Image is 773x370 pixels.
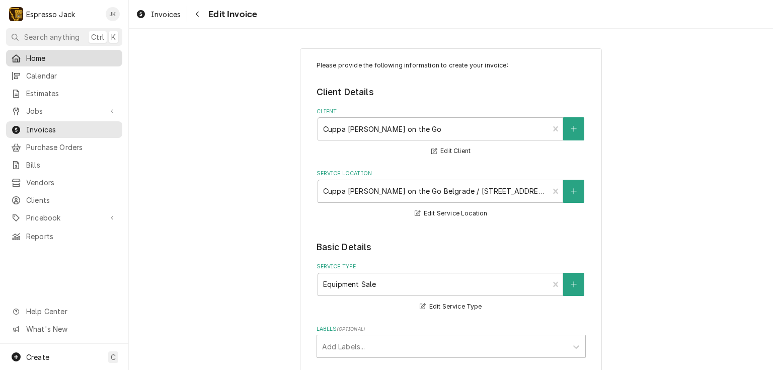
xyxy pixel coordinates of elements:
[26,9,75,20] div: Espresso Jack
[6,174,122,191] a: Vendors
[132,6,185,23] a: Invoices
[26,124,117,135] span: Invoices
[571,281,577,288] svg: Create New Service
[571,125,577,132] svg: Create New Client
[205,8,257,21] span: Edit Invoice
[317,263,586,271] label: Service Type
[6,121,122,138] a: Invoices
[6,157,122,173] a: Bills
[26,106,102,116] span: Jobs
[9,7,23,21] div: E
[26,306,116,317] span: Help Center
[317,61,586,70] p: Please provide the following information to create your invoice:
[413,207,489,220] button: Edit Service Location
[317,170,586,219] div: Service Location
[6,303,122,320] a: Go to Help Center
[9,7,23,21] div: Espresso Jack's Avatar
[151,9,181,20] span: Invoices
[26,177,117,188] span: Vendors
[26,160,117,170] span: Bills
[6,228,122,245] a: Reports
[6,139,122,156] a: Purchase Orders
[26,53,117,63] span: Home
[26,195,117,205] span: Clients
[6,28,122,46] button: Search anythingCtrlK
[317,108,586,116] label: Client
[6,192,122,208] a: Clients
[106,7,120,21] div: JK
[6,85,122,102] a: Estimates
[6,209,122,226] a: Go to Pricebook
[337,326,365,332] span: ( optional )
[111,352,116,362] span: C
[26,70,117,81] span: Calendar
[6,50,122,66] a: Home
[189,6,205,22] button: Navigate back
[6,103,122,119] a: Go to Jobs
[317,241,586,254] legend: Basic Details
[563,117,584,140] button: Create New Client
[26,353,49,361] span: Create
[317,170,586,178] label: Service Location
[26,88,117,99] span: Estimates
[26,212,102,223] span: Pricebook
[571,188,577,195] svg: Create New Location
[26,142,117,153] span: Purchase Orders
[317,325,586,358] div: Labels
[106,7,120,21] div: Jack Kehoe's Avatar
[91,32,104,42] span: Ctrl
[6,67,122,84] a: Calendar
[317,86,586,99] legend: Client Details
[317,263,586,313] div: Service Type
[6,321,122,337] a: Go to What's New
[26,231,117,242] span: Reports
[24,32,80,42] span: Search anything
[563,180,584,203] button: Create New Location
[430,145,472,158] button: Edit Client
[26,324,116,334] span: What's New
[317,108,586,158] div: Client
[563,273,584,296] button: Create New Service
[111,32,116,42] span: K
[317,325,586,333] label: Labels
[418,301,483,313] button: Edit Service Type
